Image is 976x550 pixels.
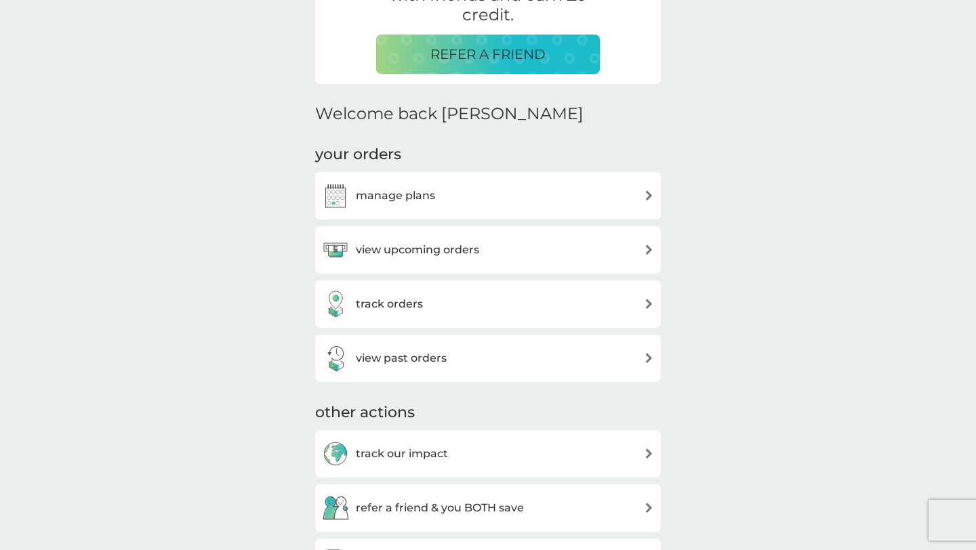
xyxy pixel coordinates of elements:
[315,144,401,165] h3: your orders
[315,104,584,124] h2: Welcome back [PERSON_NAME]
[315,402,415,423] h3: other actions
[644,503,654,513] img: arrow right
[644,353,654,363] img: arrow right
[644,190,654,200] img: arrow right
[356,295,423,313] h3: track orders
[644,448,654,459] img: arrow right
[356,350,447,367] h3: view past orders
[430,43,546,65] p: REFER A FRIEND
[644,299,654,309] img: arrow right
[356,241,479,259] h3: view upcoming orders
[356,445,448,463] h3: track our impact
[376,35,600,74] button: REFER A FRIEND
[356,187,435,205] h3: manage plans
[356,499,524,517] h3: refer a friend & you BOTH save
[644,245,654,255] img: arrow right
